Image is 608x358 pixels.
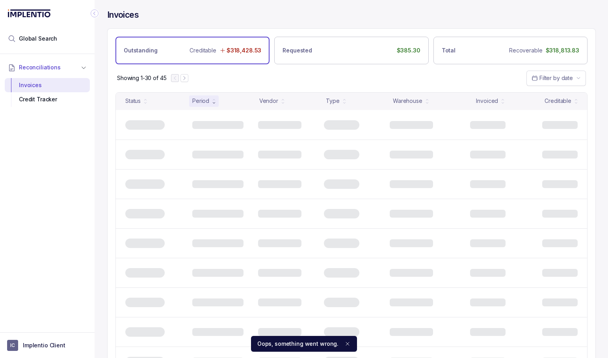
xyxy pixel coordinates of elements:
[539,75,573,81] span: Filter by date
[545,97,571,105] div: Creditable
[5,76,90,108] div: Reconciliations
[442,47,456,54] p: Total
[90,9,99,18] div: Collapse Icon
[117,74,166,82] div: Remaining page entries
[5,59,90,76] button: Reconciliations
[326,97,339,105] div: Type
[546,47,579,54] p: $318,813.83
[526,71,586,86] button: Date Range Picker
[509,47,542,54] p: Recoverable
[19,35,57,43] span: Global Search
[190,47,216,54] p: Creditable
[532,74,573,82] search: Date Range Picker
[259,97,278,105] div: Vendor
[180,74,188,82] button: Next Page
[283,47,312,54] p: Requested
[227,47,261,54] p: $318,428.53
[257,340,338,348] p: Oops, something went wrong.
[124,47,157,54] p: Outstanding
[117,74,166,82] p: Showing 1-30 of 45
[476,97,498,105] div: Invoiced
[11,78,84,92] div: Invoices
[397,47,420,54] p: $385.30
[11,92,84,106] div: Credit Tracker
[107,9,139,21] h4: Invoices
[393,97,422,105] div: Warehouse
[192,97,209,105] div: Period
[19,63,61,71] span: Reconciliations
[125,97,141,105] div: Status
